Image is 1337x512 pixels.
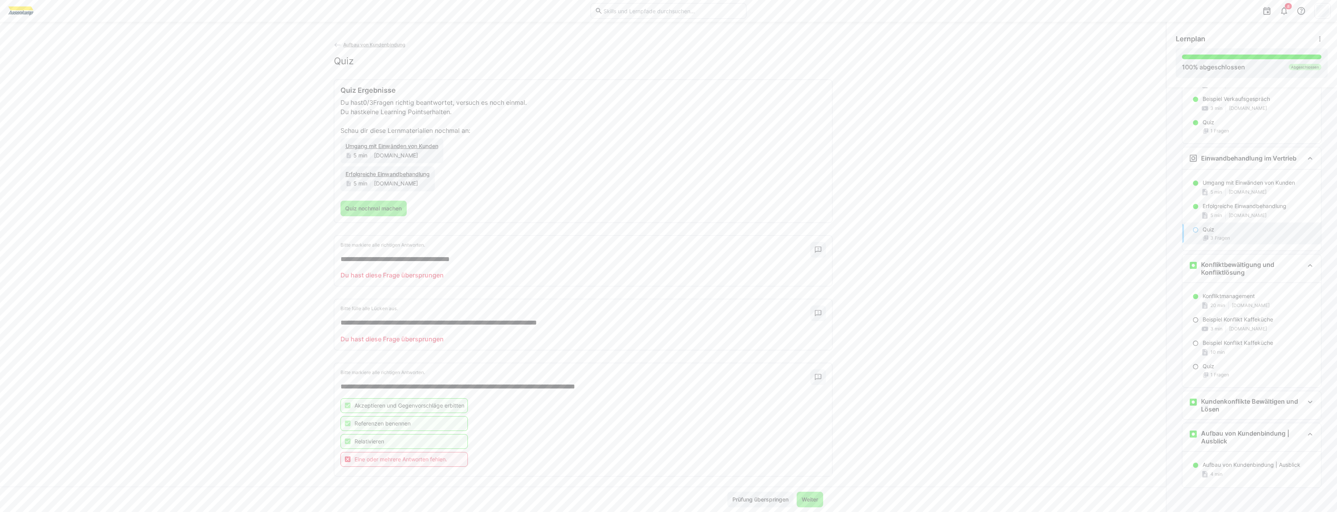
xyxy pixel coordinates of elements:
[1210,326,1222,332] span: 3 min
[353,152,367,159] span: 5 min
[340,369,810,376] p: Bitte markiere alle richtigen Antworten.
[1203,118,1214,126] p: Quiz
[1229,189,1266,195] span: [DOMAIN_NAME]
[343,42,405,48] span: Aufbau von Kundenbindung
[731,496,790,503] span: Prüfung überspringen
[363,108,426,116] span: keine Learning Points
[374,180,418,187] span: [DOMAIN_NAME]
[1210,349,1225,355] span: 10 min
[1229,326,1267,332] span: [DOMAIN_NAME]
[1182,63,1193,71] span: 100
[1203,202,1286,210] p: Erfolgreiche Einwandbehandlung
[1203,226,1214,233] p: Quiz
[340,334,444,344] p: Du hast diese Frage übersprungen
[1232,302,1270,309] span: [DOMAIN_NAME]
[1210,302,1225,309] span: 20 min
[1201,397,1304,413] h3: Kundenkonflikte Bewältigen und Lösen
[340,201,407,216] button: Quiz nochmal machen
[1210,128,1229,134] span: 1 Fragen
[1203,461,1300,469] p: Aufbau von Kundenbindung | Ausblick
[1229,105,1267,111] span: [DOMAIN_NAME]
[340,305,810,312] p: Bitte fülle alle Lücken aus.
[340,86,826,95] h3: Quiz Ergebnisse
[1210,212,1222,219] span: 5 min
[340,107,826,117] p: Du hast erhalten.
[334,55,354,67] h2: Quiz
[334,42,406,48] a: Aufbau von Kundenbindung
[1289,64,1321,70] div: Abgeschlossen
[355,402,464,410] p: Akzeptieren und Gegenvorschläge erbitten
[1203,95,1270,103] p: Beispiel Verkaufsgespräch
[603,7,742,14] input: Skills und Lernpfade durchsuchen…
[355,420,411,427] p: Referenzen benennen
[340,270,444,280] p: Du hast diese Frage übersprungen
[1210,471,1222,477] span: 4 min
[363,99,373,106] span: 0/3
[355,456,447,463] span: Eine oder mehrere Antworten fehlen.
[1210,189,1222,195] span: 5 min
[1201,429,1304,445] h3: Aufbau von Kundenbindung | Ausblick
[340,126,826,135] p: Schau dir diese Lernmaterialien nochmal an:
[1176,35,1205,43] span: Lernplan
[1182,62,1245,72] div: % abgeschlossen
[353,180,367,187] span: 5 min
[344,205,403,212] span: Quiz nochmal machen
[1203,292,1255,300] p: Konfliktmanagement
[1203,339,1273,347] p: Beispiel Konflikt Kaffeküche
[1229,212,1266,219] span: [DOMAIN_NAME]
[1203,179,1295,187] p: Umgang mit Einwänden von Kunden
[801,496,819,503] span: Weiter
[797,492,823,507] button: Weiter
[1203,316,1273,323] p: Beispiel Konflikt Kaffeküche
[727,492,794,507] button: Prüfung überspringen
[355,438,384,445] p: Relativieren
[1201,261,1304,276] h3: Konfliktbewältigung und Konfliktlösung
[1210,105,1222,111] span: 3 min
[374,152,418,159] span: [DOMAIN_NAME]
[1210,372,1229,378] span: 1 Fragen
[340,242,810,248] p: Bitte markiere alle richtigen Antworten.
[1201,154,1296,162] h3: Einwandbehandlung im Vertrieb
[346,171,430,177] span: Erfolgreiche Einwandbehandlung
[1287,4,1289,9] span: 8
[1210,235,1230,241] span: 3 Fragen
[1203,362,1214,370] p: Quiz
[346,143,438,149] span: Umgang mit Einwänden von Kunden
[340,98,826,107] p: Du hast Fragen richtig beantwortet, versuch es noch einmal.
